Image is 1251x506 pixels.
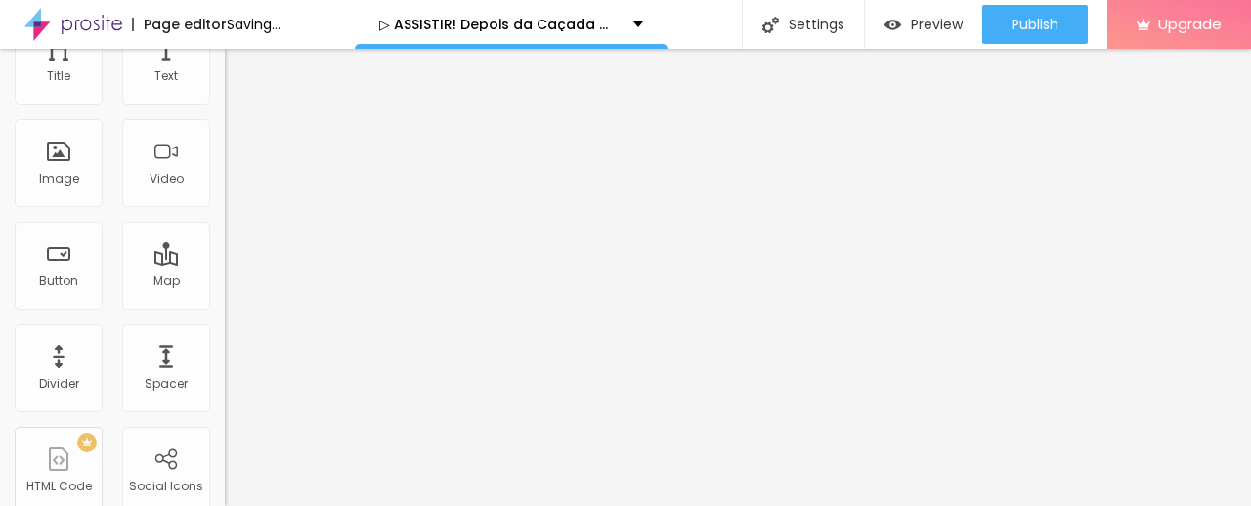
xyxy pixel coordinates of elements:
[39,377,79,391] div: Divider
[227,18,280,31] div: Saving...
[379,18,619,31] p: ▷ ASSISTIR! Depois da Caçada 【2025】 Filme Completo Dublaado Online
[26,480,92,493] div: HTML Code
[145,377,188,391] div: Spacer
[1012,17,1058,32] span: Publish
[884,17,901,33] img: view-1.svg
[47,69,70,83] div: Title
[865,5,982,44] button: Preview
[150,172,184,186] div: Video
[132,18,227,31] div: Page editor
[39,274,78,288] div: Button
[129,480,203,493] div: Social Icons
[982,5,1088,44] button: Publish
[762,17,779,33] img: Icone
[39,172,79,186] div: Image
[153,274,180,288] div: Map
[1158,16,1222,32] span: Upgrade
[225,49,1251,506] iframe: Editor
[911,17,963,32] span: Preview
[154,69,178,83] div: Text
